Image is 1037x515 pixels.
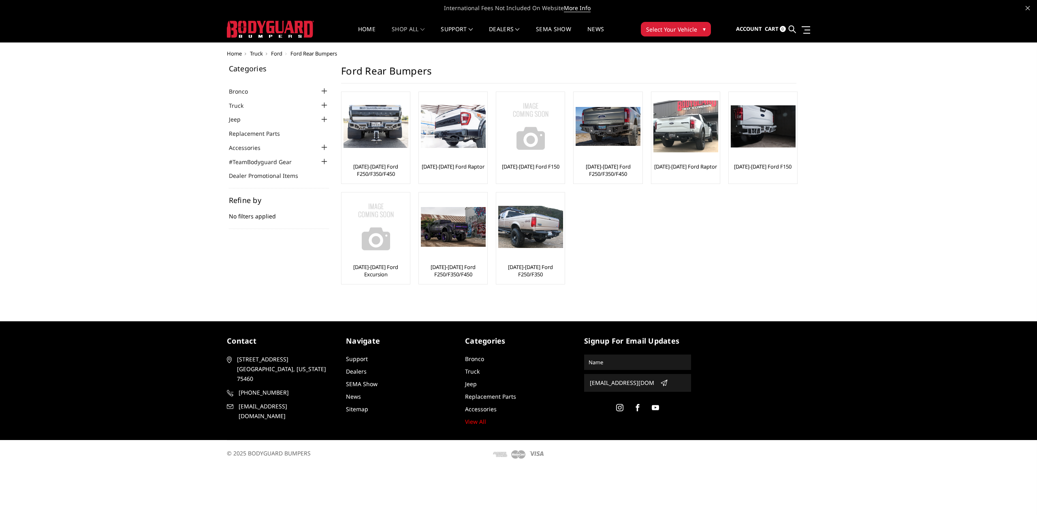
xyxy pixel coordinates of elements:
[229,65,329,72] h5: Categories
[736,18,762,40] a: Account
[229,129,290,138] a: Replacement Parts
[227,50,242,57] a: Home
[465,355,484,363] a: Bronco
[465,393,516,400] a: Replacement Parts
[346,380,378,388] a: SEMA Show
[229,143,271,152] a: Accessories
[227,388,334,397] a: [PHONE_NUMBER]
[646,25,697,34] span: Select Your Vehicle
[229,115,251,124] a: Jeep
[229,158,302,166] a: #TeamBodyguard Gear
[654,163,717,170] a: [DATE]-[DATE] Ford Raptor
[489,26,520,42] a: Dealers
[502,163,559,170] a: [DATE]-[DATE] Ford F150
[564,4,591,12] a: More Info
[346,355,368,363] a: Support
[344,194,408,259] img: No Image
[250,50,263,57] a: Truck
[227,335,334,346] h5: contact
[465,368,480,375] a: Truck
[465,405,497,413] a: Accessories
[536,26,571,42] a: SEMA Show
[465,335,572,346] h5: Categories
[441,26,473,42] a: Support
[765,18,786,40] a: Cart 0
[229,171,308,180] a: Dealer Promotional Items
[346,405,368,413] a: Sitemap
[229,197,329,229] div: No filters applied
[229,197,329,204] h5: Refine by
[703,25,706,33] span: ▾
[465,380,477,388] a: Jeep
[465,418,486,425] a: View All
[585,356,690,369] input: Name
[392,26,425,42] a: shop all
[237,355,331,384] span: [STREET_ADDRESS] [GEOGRAPHIC_DATA], [US_STATE] 75460
[346,368,367,375] a: Dealers
[227,449,311,457] span: © 2025 BODYGUARD BUMPERS
[734,163,792,170] a: [DATE]-[DATE] Ford F150
[229,87,258,96] a: Bronco
[344,163,408,177] a: [DATE]-[DATE] Ford F250/F350/F450
[346,335,453,346] h5: Navigate
[227,402,334,421] a: [EMAIL_ADDRESS][DOMAIN_NAME]
[641,22,711,36] button: Select Your Vehicle
[422,163,484,170] a: [DATE]-[DATE] Ford Raptor
[587,26,604,42] a: News
[780,26,786,32] span: 0
[358,26,376,42] a: Home
[421,263,485,278] a: [DATE]-[DATE] Ford F250/F350/F450
[736,25,762,32] span: Account
[498,94,563,159] img: No Image
[584,335,691,346] h5: signup for email updates
[341,65,796,83] h1: Ford Rear Bumpers
[344,263,408,278] a: [DATE]-[DATE] Ford Excursion
[229,101,254,110] a: Truck
[271,50,282,57] a: Ford
[765,25,779,32] span: Cart
[498,263,563,278] a: [DATE]-[DATE] Ford F250/F350
[346,393,361,400] a: News
[587,376,657,389] input: Email
[290,50,337,57] span: Ford Rear Bumpers
[239,402,333,421] span: [EMAIL_ADDRESS][DOMAIN_NAME]
[576,163,640,177] a: [DATE]-[DATE] Ford F250/F350/F450
[239,388,333,397] span: [PHONE_NUMBER]
[227,21,314,38] img: BODYGUARD BUMPERS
